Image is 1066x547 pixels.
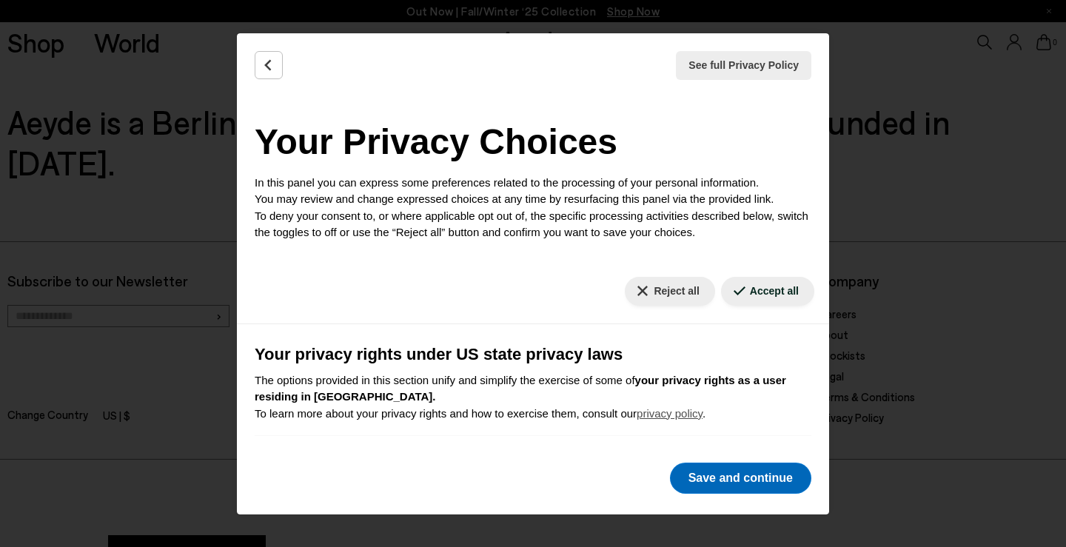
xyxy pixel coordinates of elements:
[255,342,811,366] h3: Your privacy rights under US state privacy laws
[625,277,714,306] button: Reject all
[255,115,811,169] h2: Your Privacy Choices
[670,463,811,494] button: Save and continue
[721,277,814,306] button: Accept all
[255,374,786,403] b: your privacy rights as a user residing in [GEOGRAPHIC_DATA].
[255,372,811,423] p: The options provided in this section unify and simplify the exercise of some of To learn more abo...
[255,175,811,241] p: In this panel you can express some preferences related to the processing of your personal informa...
[637,407,703,420] a: privacy policy
[676,51,811,80] button: See full Privacy Policy
[688,58,799,73] span: See full Privacy Policy
[255,51,283,79] button: Back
